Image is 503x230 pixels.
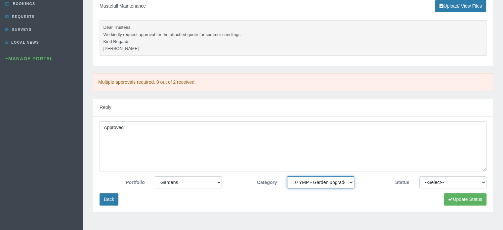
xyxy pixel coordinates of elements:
span: Bookings [11,2,35,6]
div: Reply [93,99,493,116]
label: Portfolio [95,176,150,186]
pre: Dear Trustees, We kindly request approval for the attached quote for summer seedlings. Kind Regar... [100,20,486,56]
label: Status [359,176,414,186]
span: Local News [10,40,39,44]
a: Manage Portal [5,56,53,61]
span: Surveys [10,27,31,31]
a: Back [100,193,118,206]
button: Update Status [444,193,486,206]
span: Requests [10,15,35,19]
label: Category [227,176,282,186]
div: Multiple approvals required. 0 out of 2 received. [93,73,493,91]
